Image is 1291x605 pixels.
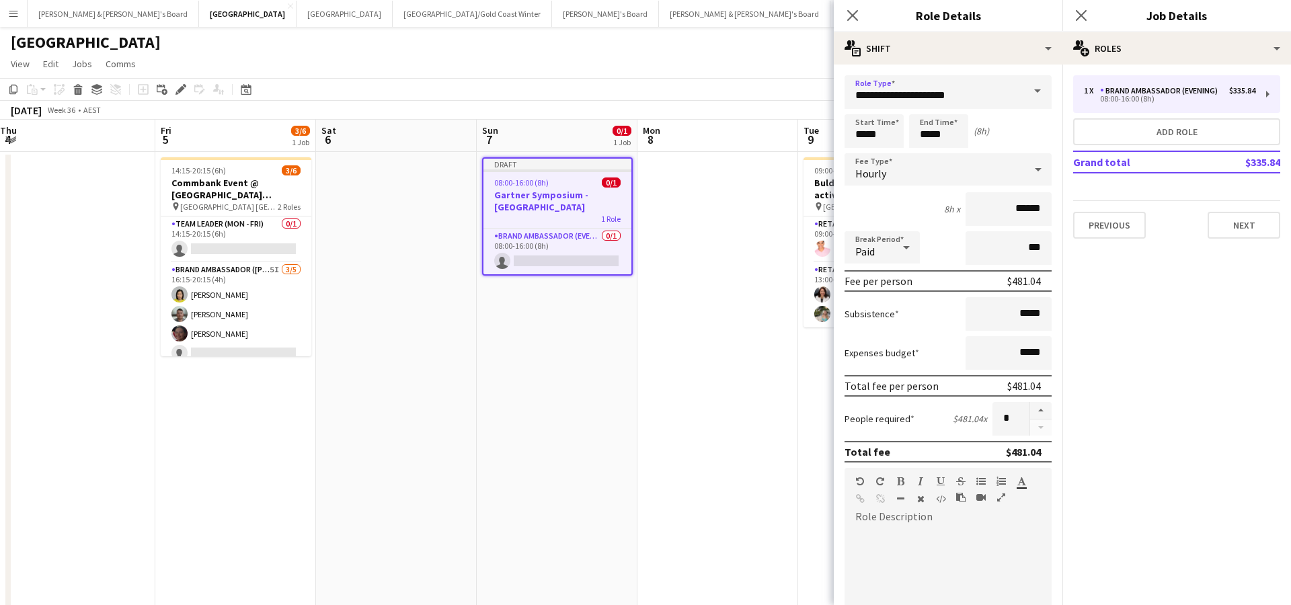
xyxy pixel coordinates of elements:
[28,1,199,27] button: [PERSON_NAME] & [PERSON_NAME]'s Board
[1030,402,1052,419] button: Increase
[161,177,311,201] h3: Commbank Event @ [GEOGRAPHIC_DATA] [GEOGRAPHIC_DATA]
[845,274,912,288] div: Fee per person
[1084,95,1255,102] div: 08:00-16:00 (8h)
[1229,86,1255,95] div: $335.84
[1006,445,1041,458] div: $481.04
[494,177,549,188] span: 08:00-16:00 (8h)
[11,32,161,52] h1: [GEOGRAPHIC_DATA]
[199,1,297,27] button: [GEOGRAPHIC_DATA]
[43,58,58,70] span: Edit
[161,124,171,136] span: Fri
[845,308,899,320] label: Subsistence
[834,32,1062,65] div: Shift
[801,132,819,147] span: 9
[956,492,966,503] button: Paste as plain text
[67,55,97,73] a: Jobs
[601,214,621,224] span: 1 Role
[159,132,171,147] span: 5
[1062,7,1291,24] h3: Job Details
[161,216,311,262] app-card-role: Team Leader (Mon - Fri)0/114:15-20:15 (6h)
[11,104,42,117] div: [DATE]
[180,202,278,212] span: [GEOGRAPHIC_DATA] [GEOGRAPHIC_DATA]
[83,105,101,115] div: AEST
[602,177,621,188] span: 0/1
[976,492,986,503] button: Insert video
[834,7,1062,24] h3: Role Details
[996,476,1006,487] button: Ordered List
[855,476,865,487] button: Undo
[896,476,905,487] button: Bold
[1073,151,1201,173] td: Grand total
[956,476,966,487] button: Strikethrough
[936,493,945,504] button: HTML Code
[480,132,498,147] span: 7
[814,165,869,175] span: 09:00-18:00 (9h)
[291,126,310,136] span: 3/6
[613,126,631,136] span: 0/1
[804,216,954,262] app-card-role: RETAIL Team Leader (Mon - Fri)1/109:00-14:00 (5h)[PERSON_NAME]
[72,58,92,70] span: Jobs
[875,476,885,487] button: Redo
[996,492,1006,503] button: Fullscreen
[804,124,819,136] span: Tue
[641,132,660,147] span: 8
[643,124,660,136] span: Mon
[953,413,987,425] div: $481.04 x
[161,157,311,356] app-job-card: 14:15-20:15 (6h)3/6Commbank Event @ [GEOGRAPHIC_DATA] [GEOGRAPHIC_DATA] [GEOGRAPHIC_DATA] [GEOGRA...
[804,157,954,327] app-job-card: 09:00-18:00 (9h)3/3Buldak Experiential activation [GEOGRAPHIC_DATA]2 RolesRETAIL Team Leader (Mon...
[1084,86,1100,95] div: 1 x
[804,262,954,327] app-card-role: RETAIL Team Leader (Mon - Fri)2/213:00-18:00 (5h)[PERSON_NAME][PERSON_NAME]
[278,202,301,212] span: 2 Roles
[482,157,633,276] app-job-card: Draft08:00-16:00 (8h)0/1Gartner Symposium - [GEOGRAPHIC_DATA]1 RoleBrand Ambassador (Evening)0/10...
[855,245,875,258] span: Paid
[916,493,925,504] button: Clear Formatting
[321,124,336,136] span: Sat
[613,137,631,147] div: 1 Job
[1007,379,1041,393] div: $481.04
[1208,212,1280,239] button: Next
[393,1,552,27] button: [GEOGRAPHIC_DATA]/Gold Coast Winter
[1007,274,1041,288] div: $481.04
[482,124,498,136] span: Sun
[106,58,136,70] span: Comms
[896,493,905,504] button: Horizontal Line
[1073,212,1146,239] button: Previous
[282,165,301,175] span: 3/6
[804,177,954,201] h3: Buldak Experiential activation
[845,347,919,359] label: Expenses budget
[297,1,393,27] button: [GEOGRAPHIC_DATA]
[552,1,659,27] button: [PERSON_NAME]'s Board
[1201,151,1280,173] td: $335.84
[830,1,937,27] button: [PERSON_NAME]'s Board
[5,55,35,73] a: View
[1017,476,1026,487] button: Text Color
[1100,86,1223,95] div: Brand Ambassador (Evening)
[845,413,914,425] label: People required
[659,1,830,27] button: [PERSON_NAME] & [PERSON_NAME]'s Board
[483,159,631,169] div: Draft
[845,445,890,458] div: Total fee
[976,476,986,487] button: Unordered List
[823,202,897,212] span: [GEOGRAPHIC_DATA]
[292,137,309,147] div: 1 Job
[161,262,311,386] app-card-role: Brand Ambassador ([PERSON_NAME])5I3/516:15-20:15 (4h)[PERSON_NAME][PERSON_NAME][PERSON_NAME]
[483,229,631,274] app-card-role: Brand Ambassador (Evening)0/108:00-16:00 (8h)
[916,476,925,487] button: Italic
[845,379,939,393] div: Total fee per person
[11,58,30,70] span: View
[1062,32,1291,65] div: Roles
[1073,118,1280,145] button: Add role
[171,165,226,175] span: 14:15-20:15 (6h)
[100,55,141,73] a: Comms
[44,105,78,115] span: Week 36
[944,203,960,215] div: 8h x
[38,55,64,73] a: Edit
[974,125,989,137] div: (8h)
[319,132,336,147] span: 6
[855,167,886,180] span: Hourly
[483,189,631,213] h3: Gartner Symposium - [GEOGRAPHIC_DATA]
[936,476,945,487] button: Underline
